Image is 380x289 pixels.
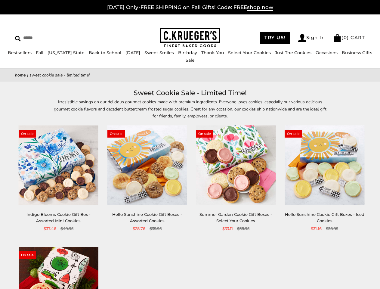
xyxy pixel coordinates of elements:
[311,225,322,232] span: $31.16
[112,212,182,223] a: Hello Sunshine Cookie Gift Boxes - Assorted Cookies
[15,33,95,42] input: Search
[19,130,36,138] span: On sale
[285,130,302,138] span: On sale
[15,36,21,42] img: Search
[24,88,356,98] h1: Sweet Cookie Sale - Limited Time!
[26,212,91,223] a: Indigo Blooms Cookie Gift Box - Assorted Mini Cookies
[333,35,365,40] a: (0) CART
[199,212,272,223] a: Summer Garden Cookie Gift Boxes - Select Your Cookies
[27,72,28,78] span: |
[178,50,197,55] a: Birthday
[222,225,233,232] span: $33.11
[344,35,347,40] span: 0
[285,212,364,223] a: Hello Sunshine Cookie Gift Boxes - Iced Cookies
[150,225,162,232] span: $35.95
[29,72,90,78] span: Sweet Cookie Sale - Limited Time!
[19,126,98,205] img: Indigo Blooms Cookie Gift Box - Assorted Mini Cookies
[44,225,56,232] span: $37.46
[285,126,364,205] img: Hello Sunshine Cookie Gift Boxes - Iced Cookies
[133,225,145,232] span: $28.76
[316,50,338,55] a: Occasions
[298,34,325,42] a: Sign In
[275,50,311,55] a: Just The Cookies
[15,72,26,78] a: Home
[237,225,249,232] span: $38.95
[298,34,306,42] img: Account
[333,34,341,42] img: Bag
[201,50,224,55] a: Thank You
[107,4,273,11] a: [DATE] Only-FREE SHIPPING on Fall Gifts! Code: FREEshop now
[48,50,85,55] a: [US_STATE] State
[52,98,329,119] p: Irresistible savings on our delicious gourmet cookies made with premium ingredients. Everyone lov...
[196,130,213,138] span: On sale
[260,32,290,44] a: TRY US!
[36,50,43,55] a: Fall
[15,72,365,79] nav: breadcrumbs
[247,4,273,11] span: shop now
[19,251,36,259] span: On sale
[186,57,195,63] a: Sale
[60,225,73,232] span: $49.95
[8,50,32,55] a: Bestsellers
[326,225,338,232] span: $38.95
[160,28,220,48] img: C.KRUEGER'S
[342,50,372,55] a: Business Gifts
[125,50,140,55] a: [DATE]
[228,50,271,55] a: Select Your Cookies
[107,126,187,205] img: Hello Sunshine Cookie Gift Boxes - Assorted Cookies
[144,50,174,55] a: Sweet Smiles
[107,130,125,138] span: On sale
[89,50,121,55] a: Back to School
[196,126,276,205] img: Summer Garden Cookie Gift Boxes - Select Your Cookies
